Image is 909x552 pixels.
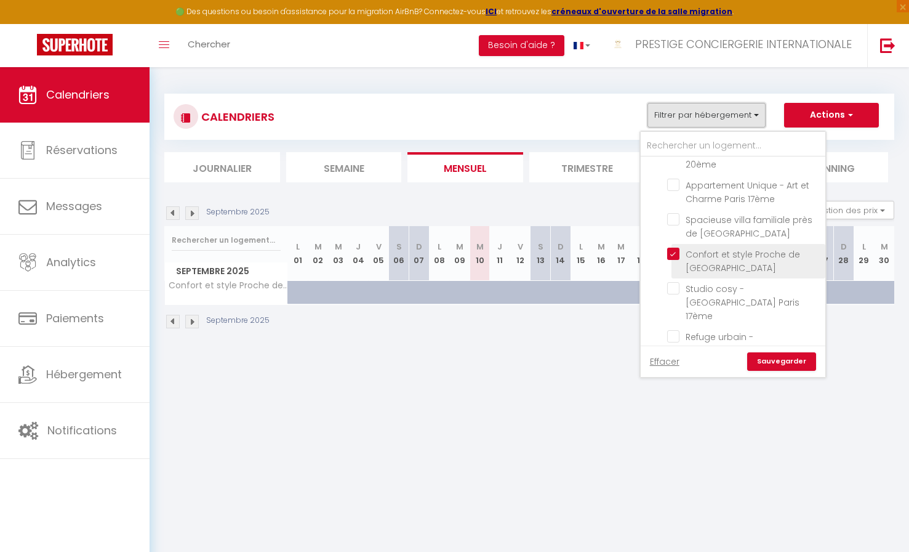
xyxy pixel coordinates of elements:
[598,241,605,253] abbr: M
[470,226,490,281] th: 10
[416,241,422,253] abbr: D
[396,241,402,253] abbr: S
[862,241,866,253] abbr: L
[686,283,799,322] span: Studio cosy - [GEOGRAPHIC_DATA] Paris 17ème
[686,145,790,171] span: T2 élégant et cosy Paris 20ème
[784,103,879,128] button: Actions
[407,152,523,182] li: Mensuel
[348,226,369,281] th: 04
[529,152,645,182] li: Trimestre
[639,131,827,378] div: Filtrer par hébergement
[772,152,888,182] li: Planning
[164,152,280,182] li: Journalier
[591,226,611,281] th: 16
[531,226,551,281] th: 13
[206,206,270,218] p: Septembre 2025
[376,241,382,253] abbr: V
[449,226,470,281] th: 09
[46,142,118,158] span: Réservations
[46,87,110,102] span: Calendriers
[609,35,627,54] img: ...
[841,241,847,253] abbr: D
[686,179,809,205] span: Appartement Unique - Art et Charme Paris 17ème
[880,38,895,53] img: logout
[497,241,502,253] abbr: J
[747,352,816,371] a: Sauvegarder
[833,226,854,281] th: 28
[356,241,361,253] abbr: J
[167,281,290,290] span: Confort et style Proche de [GEOGRAPHIC_DATA]
[46,254,96,270] span: Analytics
[611,226,631,281] th: 17
[165,262,287,280] span: Septembre 2025
[518,241,523,253] abbr: V
[650,355,679,368] a: Effacer
[389,226,409,281] th: 06
[631,226,652,281] th: 18
[479,35,564,56] button: Besoin d'aide ?
[571,226,591,281] th: 15
[288,226,308,281] th: 01
[490,226,510,281] th: 11
[551,6,732,17] a: créneaux d'ouverture de la salle migration
[647,103,766,128] button: Filtrer par hébergement
[558,241,564,253] abbr: D
[635,36,852,52] span: PRESTIGE CONCIERGERIE INTERNATIONALE
[198,103,274,131] h3: CALENDRIERS
[172,229,281,251] input: Rechercher un logement...
[438,241,441,253] abbr: L
[803,201,894,219] button: Gestion des prix
[599,24,867,67] a: ... PRESTIGE CONCIERGERIE INTERNATIONALE
[314,241,322,253] abbr: M
[369,226,389,281] th: 05
[579,241,583,253] abbr: L
[37,34,113,55] img: Super Booking
[296,241,300,253] abbr: L
[46,310,104,326] span: Paiements
[538,241,543,253] abbr: S
[881,241,888,253] abbr: M
[476,241,484,253] abbr: M
[335,241,342,253] abbr: M
[641,135,825,157] input: Rechercher un logement...
[206,315,270,327] p: Septembre 2025
[178,24,239,67] a: Chercher
[874,226,894,281] th: 30
[429,226,449,281] th: 08
[46,367,122,382] span: Hébergement
[46,198,102,214] span: Messages
[510,226,531,281] th: 12
[308,226,328,281] th: 02
[550,226,571,281] th: 14
[47,423,117,438] span: Notifications
[409,226,430,281] th: 07
[617,241,625,253] abbr: M
[188,38,230,51] span: Chercher
[286,152,402,182] li: Semaine
[10,5,47,42] button: Ouvrir le widget de chat LiveChat
[854,226,874,281] th: 29
[686,214,812,240] span: Spacieuse villa familiale près de [GEOGRAPHIC_DATA]
[486,6,497,17] a: ICI
[456,241,463,253] abbr: M
[328,226,348,281] th: 03
[686,248,800,274] span: Confort et style Proche de [GEOGRAPHIC_DATA]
